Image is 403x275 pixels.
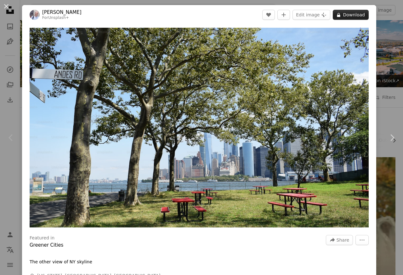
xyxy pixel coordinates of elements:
[277,10,290,20] button: Add to Collection
[30,242,63,248] a: Greener Cities
[42,15,82,20] div: For
[355,235,369,245] button: More Actions
[30,235,54,241] h3: Featured in
[30,28,369,227] img: a park with benches, trees, and a street sign
[42,9,82,15] a: [PERSON_NAME]
[30,10,40,20] img: Go to Chris Barbalis's profile
[292,10,330,20] button: Edit image
[262,10,275,20] button: Like
[333,10,369,20] button: Download
[30,28,369,227] button: Zoom in on this image
[381,107,403,168] a: Next
[30,259,92,265] p: The other view of NY skyline
[326,235,353,245] button: Share this image
[337,235,349,245] span: Share
[48,15,69,20] a: Unsplash+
